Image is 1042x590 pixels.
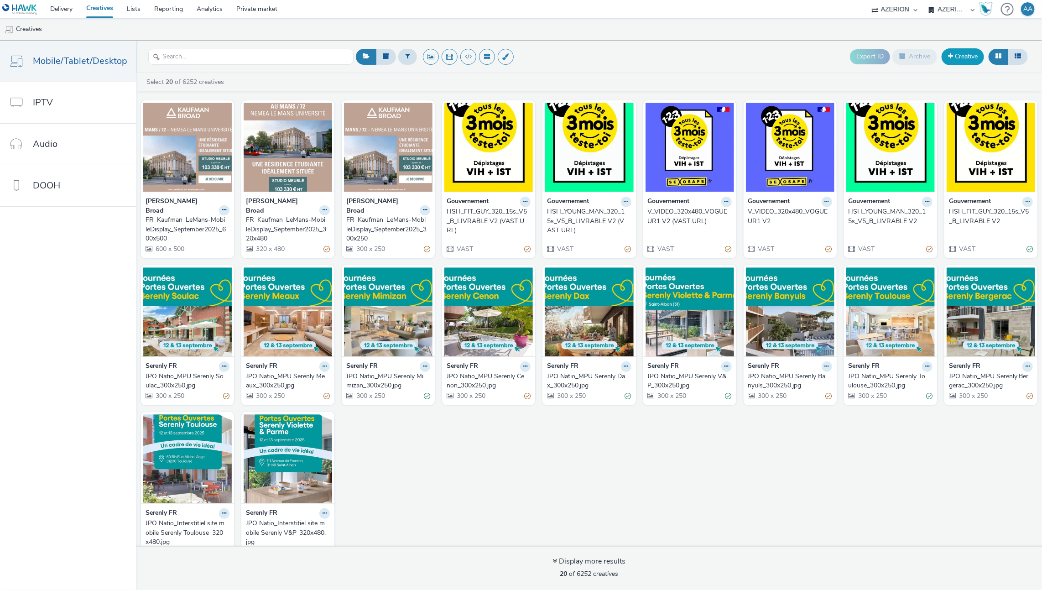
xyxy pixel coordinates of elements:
[926,244,933,254] div: Partially valid
[646,103,734,192] img: V_VIDEO_320x480_VOGUEUR1 V2 (VAST URL) visual
[748,372,828,391] div: JPO Natio_MPU Serenly Banyuls_300x250.jpg
[979,2,993,16] img: Hawk Academy
[323,392,330,401] div: Partially valid
[757,245,775,253] span: VAST
[846,267,935,356] img: JPO Natio_MPU Serenly Toulouse_300x250.jpg visual
[545,103,633,192] img: HSH_YOUNG_MAN_320_15s_V5_B_LIVRABLE V2 (VAST URL) visual
[355,245,385,253] span: 300 x 250
[858,392,887,400] span: 300 x 250
[255,392,285,400] span: 300 x 250
[748,361,780,372] strong: Serenly FR
[146,361,177,372] strong: Serenly FR
[942,48,984,65] a: Creative
[1026,392,1033,401] div: Partially valid
[657,392,687,400] span: 300 x 250
[524,244,531,254] div: Partially valid
[648,372,728,391] div: JPO Natio_MPU Serenly V&P_300x250.jpg
[560,569,619,578] span: of 6252 creatives
[146,519,229,547] a: JPO Natio_Interstitiel site mobile Serenly Toulouse_320x480.jpg
[725,392,732,401] div: Valid
[244,103,332,192] img: FR_Kaufman_LeMans-MobileDisplay_September2025_320x480 visual
[625,244,631,254] div: Partially valid
[892,49,937,64] button: Archive
[949,207,1029,226] div: HSH_FIT_GUY_320_15s_V5_B_LIVRABLE V2
[223,392,229,401] div: Partially valid
[346,215,430,243] a: FR_Kaufman_LeMans-MobileDisplay_September2025_300x250
[246,372,330,391] a: JPO Natio_MPU Serenly Meaux_300x250.jpg
[648,207,732,226] a: V_VIDEO_320x480_VOGUEUR1 V2 (VAST URL)
[746,267,834,356] img: JPO Natio_MPU Serenly Banyuls_300x250.jpg visual
[456,392,485,400] span: 300 x 250
[547,207,631,235] a: HSH_YOUNG_MAN_320_15s_V5_B_LIVRABLE V2 (VAST URL)
[849,372,929,391] div: JPO Natio_MPU Serenly Toulouse_300x250.jpg
[547,361,578,372] strong: Serenly FR
[246,372,326,391] div: JPO Natio_MPU Serenly Meaux_300x250.jpg
[148,49,354,65] input: Search...
[850,49,890,64] button: Export ID
[444,267,533,356] img: JPO Natio_MPU Serenly Cenon_300x250.jpg visual
[424,392,430,401] div: Valid
[346,372,430,391] a: JPO Natio_MPU Serenly Mimizan_300x250.jpg
[547,372,631,391] a: JPO Natio_MPU Serenly Dax_300x250.jpg
[849,372,933,391] a: JPO Natio_MPU Serenly Toulouse_300x250.jpg
[826,392,832,401] div: Partially valid
[447,207,531,235] a: HSH_FIT_GUY_320_15s_V5_B_LIVRABLE V2 (VAST URL)
[146,372,226,391] div: JPO Natio_MPU Serenly Soulac_300x250.jpg
[547,197,589,207] strong: Gouvernement
[958,245,975,253] span: VAST
[33,54,127,68] span: Mobile/Tablet/Desktop
[949,372,1029,391] div: JPO Natio_MPU Serenly Bergerac_300x250.jpg
[146,519,226,547] div: JPO Natio_Interstitiel site mobile Serenly Toulouse_320x480.jpg
[447,372,527,391] div: JPO Natio_MPU Serenly Cenon_300x250.jpg
[323,244,330,254] div: Partially valid
[849,207,929,226] div: HSH_YOUNG_MAN_320_15s_V5_B_LIVRABLE V2
[748,372,832,391] a: JPO Natio_MPU Serenly Banyuls_300x250.jpg
[346,197,417,215] strong: [PERSON_NAME] Broad
[33,179,60,192] span: DOOH
[849,207,933,226] a: HSH_YOUNG_MAN_320_15s_V5_B_LIVRABLE V2
[146,372,229,391] a: JPO Natio_MPU Serenly Soulac_300x250.jpg
[547,372,627,391] div: JPO Natio_MPU Serenly Dax_300x250.jpg
[146,215,229,243] a: FR_Kaufman_LeMans-MobileDisplay_September2025_600x500
[849,361,880,372] strong: Serenly FR
[155,245,184,253] span: 600 x 500
[949,361,980,372] strong: Serenly FR
[143,414,232,503] img: JPO Natio_Interstitiel site mobile Serenly Toulouse_320x480.jpg visual
[444,103,533,192] img: HSH_FIT_GUY_320_15s_V5_B_LIVRABLE V2 (VAST URL) visual
[146,508,177,519] strong: Serenly FR
[826,244,832,254] div: Partially valid
[143,267,232,356] img: JPO Natio_MPU Serenly Soulac_300x250.jpg visual
[748,207,832,226] a: V_VIDEO_320x480_VOGUEUR1 V2
[979,2,996,16] a: Hawk Academy
[958,392,988,400] span: 300 x 250
[146,197,217,215] strong: [PERSON_NAME] Broad
[33,96,53,109] span: IPTV
[244,414,332,503] img: JPO Natio_Interstitiel site mobile Serenly V&P_320x480.jpg visual
[146,78,228,86] a: Select of 6252 creatives
[344,267,432,356] img: JPO Natio_MPU Serenly Mimizan_300x250.jpg visual
[648,372,732,391] a: JPO Natio_MPU Serenly V&P_300x250.jpg
[989,49,1008,64] button: Grid
[757,392,787,400] span: 300 x 250
[246,215,326,243] div: FR_Kaufman_LeMans-MobileDisplay_September2025_320x480
[255,245,285,253] span: 320 x 480
[424,244,430,254] div: Partially valid
[246,519,330,547] a: JPO Natio_Interstitiel site mobile Serenly V&P_320x480.jpg
[947,267,1035,356] img: JPO Natio_MPU Serenly Bergerac_300x250.jpg visual
[746,103,834,192] img: V_VIDEO_320x480_VOGUEUR1 V2 visual
[553,556,626,567] div: Display more results
[560,569,568,578] strong: 20
[648,197,690,207] strong: Gouvernement
[346,361,378,372] strong: Serenly FR
[355,392,385,400] span: 300 x 250
[155,392,184,400] span: 300 x 250
[33,137,57,151] span: Audio
[648,207,728,226] div: V_VIDEO_320x480_VOGUEUR1 V2 (VAST URL)
[447,197,489,207] strong: Gouvernement
[456,245,473,253] span: VAST
[648,361,679,372] strong: Serenly FR
[246,519,326,547] div: JPO Natio_Interstitiel site mobile Serenly V&P_320x480.jpg
[556,245,573,253] span: VAST
[447,207,527,235] div: HSH_FIT_GUY_320_15s_V5_B_LIVRABLE V2 (VAST URL)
